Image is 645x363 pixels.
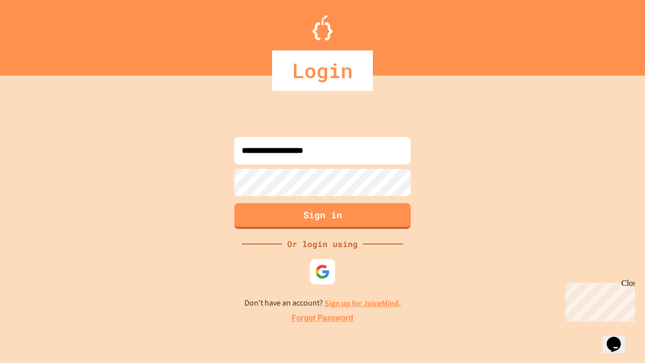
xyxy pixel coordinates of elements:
img: google-icon.svg [315,264,330,279]
p: Don't have an account? [244,297,401,310]
button: Sign in [234,203,411,229]
iframe: chat widget [561,279,635,322]
div: Or login using [282,238,363,250]
div: Login [272,50,373,91]
a: Sign up for JuiceMind. [325,298,401,309]
div: Chat with us now!Close [4,4,70,64]
iframe: chat widget [603,323,635,353]
a: Forgot Password [292,312,353,324]
img: Logo.svg [312,15,333,40]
